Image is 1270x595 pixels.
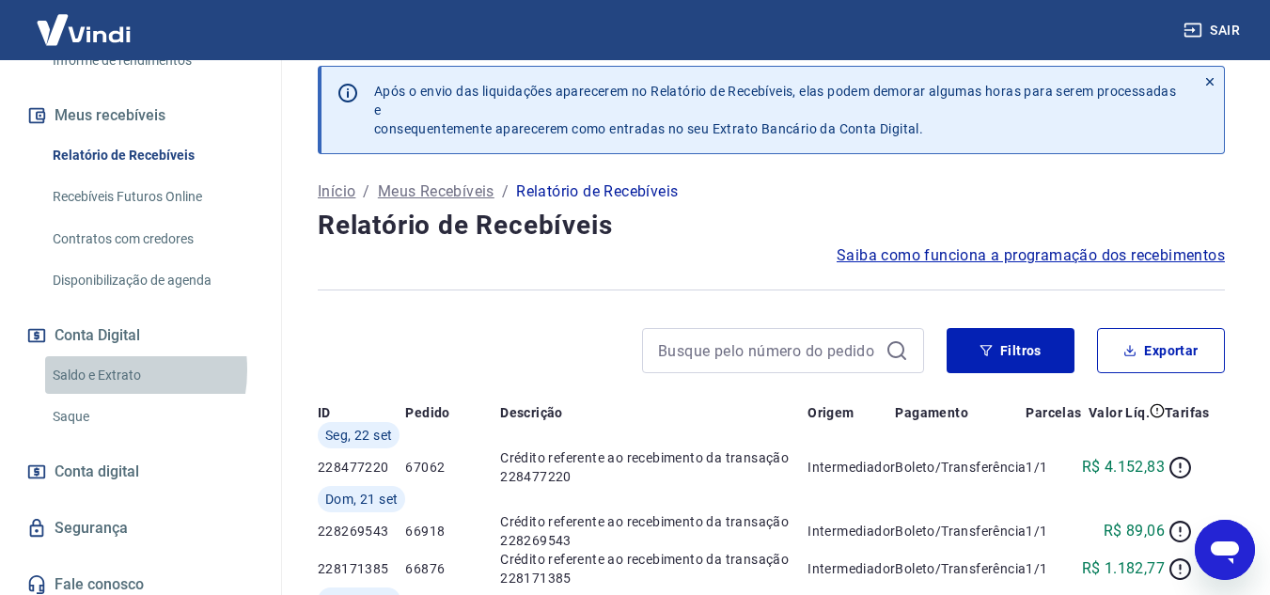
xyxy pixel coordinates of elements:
p: / [363,180,369,203]
button: Exportar [1097,328,1225,373]
iframe: Botão para abrir a janela de mensagens [1195,520,1255,580]
a: Saque [45,398,259,436]
p: R$ 89,06 [1104,520,1165,542]
p: Parcelas [1026,403,1081,422]
p: Tarifas [1165,403,1210,422]
p: Crédito referente ao recebimento da transação 228477220 [500,448,807,486]
a: Conta digital [23,451,259,493]
p: Boleto/Transferência [895,559,1026,578]
p: Crédito referente ao recebimento da transação 228269543 [500,512,807,550]
p: Descrição [500,403,563,422]
p: 66918 [405,522,500,540]
a: Relatório de Recebíveis [45,136,259,175]
p: Valor Líq. [1089,403,1150,422]
p: 228477220 [318,458,405,477]
p: R$ 4.152,83 [1082,456,1165,478]
p: R$ 1.182,77 [1082,557,1165,580]
p: 67062 [405,458,500,477]
button: Sair [1180,13,1247,48]
button: Filtros [947,328,1074,373]
a: Disponibilização de agenda [45,261,259,300]
p: 1/1 [1026,458,1081,477]
p: Intermediador [807,559,895,578]
p: ID [318,403,331,422]
span: Dom, 21 set [325,490,398,509]
input: Busque pelo número do pedido [658,337,878,365]
p: Boleto/Transferência [895,522,1026,540]
span: Conta digital [55,459,139,485]
a: Segurança [23,508,259,549]
p: Boleto/Transferência [895,458,1026,477]
p: Origem [807,403,854,422]
p: / [502,180,509,203]
a: Meus Recebíveis [378,180,494,203]
a: Informe de rendimentos [45,41,259,80]
p: Crédito referente ao recebimento da transação 228171385 [500,550,807,587]
p: Após o envio das liquidações aparecerem no Relatório de Recebíveis, elas podem demorar algumas ho... [374,82,1181,138]
p: 228171385 [318,559,405,578]
span: Seg, 22 set [325,426,392,445]
button: Conta Digital [23,315,259,356]
button: Meus recebíveis [23,95,259,136]
a: Recebíveis Futuros Online [45,178,259,216]
p: 228269543 [318,522,405,540]
p: 1/1 [1026,559,1081,578]
a: Saldo e Extrato [45,356,259,395]
a: Início [318,180,355,203]
a: Saiba como funciona a programação dos recebimentos [837,244,1225,267]
p: Intermediador [807,522,895,540]
img: Vindi [23,1,145,58]
p: 66876 [405,559,500,578]
a: Contratos com credores [45,220,259,258]
p: Relatório de Recebíveis [516,180,678,203]
p: 1/1 [1026,522,1081,540]
p: Intermediador [807,458,895,477]
p: Pedido [405,403,449,422]
p: Pagamento [895,403,968,422]
h4: Relatório de Recebíveis [318,207,1225,244]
